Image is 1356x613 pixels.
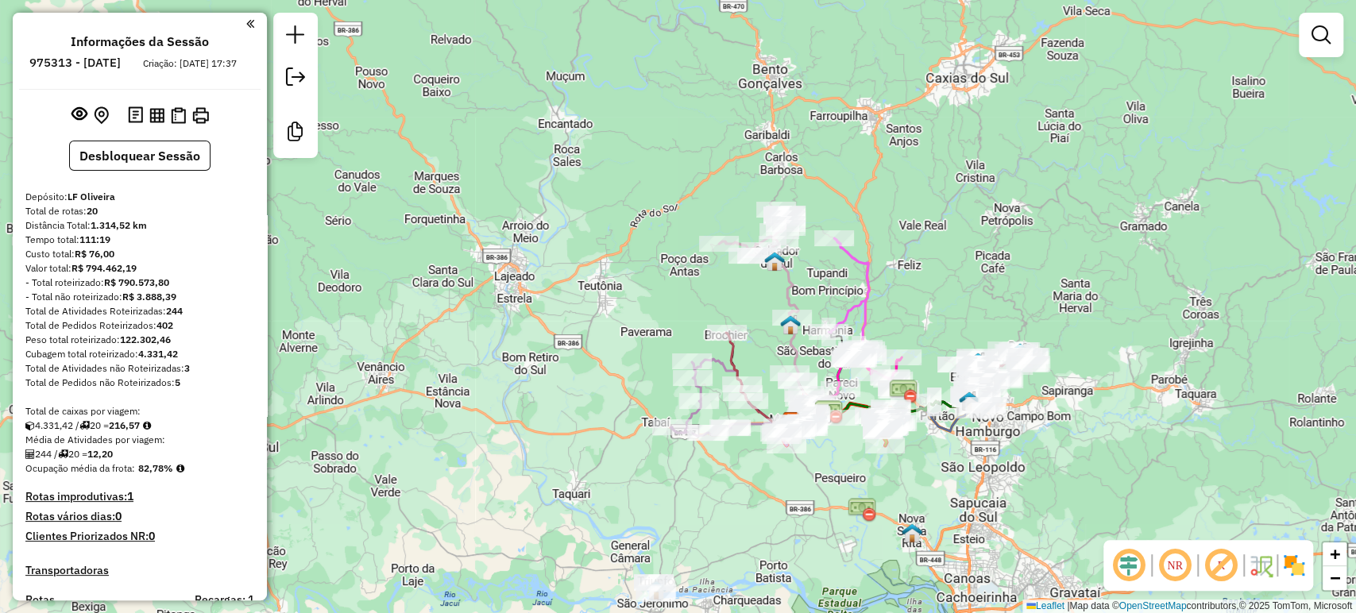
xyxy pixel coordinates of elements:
div: Média de Atividades por viagem: [25,433,254,447]
div: Atividade não roteirizada - BOI NA BRASA [634,575,674,591]
h6: 975313 - [DATE] [29,56,121,70]
div: Custo total: [25,247,254,261]
div: Map data © contributors,© 2025 TomTom, Microsoft [1022,600,1356,613]
strong: 1 [127,489,133,503]
div: Atividade não roteirizada - ARAKATIKA BAR [636,586,675,602]
a: OpenStreetMap [1119,600,1187,611]
img: PEDÁGIO BR 386 [848,495,876,524]
div: 244 / 20 = [25,447,254,461]
a: Clique aqui para minimizar o painel [246,14,254,33]
strong: 4.331,42 [138,348,178,360]
div: Cubagem total roteirizado: [25,347,254,361]
span: − [1330,568,1340,588]
h4: Transportadoras [25,564,254,577]
i: Meta Caixas/viagem: 1,00 Diferença: 215,57 [143,421,151,430]
i: Total de Atividades [25,449,35,459]
h4: Rotas improdutivas: [25,490,254,503]
strong: LF Oliveira [68,191,115,202]
img: Salvador do Sul [764,251,785,272]
button: Centralizar mapa no depósito ou ponto de apoio [91,103,112,128]
span: Ocultar NR [1156,546,1194,584]
h4: Clientes Priorizados NR: [25,530,254,543]
div: Tempo total: [25,233,254,247]
div: 4.331,42 / 20 = [25,418,254,433]
strong: 111:19 [79,233,110,245]
em: Média calculada utilizando a maior ocupação (%Peso ou %Cubagem) de cada rota da sessão. Rotas cro... [176,464,184,473]
button: Desbloquear Sessão [69,141,211,171]
strong: 3 [184,362,190,374]
img: PEDÁGIO ERS 240 [814,398,843,426]
strong: 0 [149,529,155,543]
img: Estancia Velha [959,391,979,411]
h4: Informações da Sessão [71,34,209,49]
div: Total de Pedidos Roteirizados: [25,318,254,333]
strong: R$ 790.573,80 [104,276,169,288]
strong: 122.302,46 [120,333,171,345]
strong: 12,20 [87,448,113,460]
div: Total de Atividades não Roteirizadas: [25,361,254,376]
button: Exibir sessão original [68,102,91,128]
strong: 20 [87,205,98,217]
img: Ivoti [968,352,988,372]
strong: 402 [156,319,173,331]
div: Criação: [DATE] 17:37 [137,56,243,71]
img: Nova Santa Rita [902,522,922,543]
div: Valor total: [25,261,254,276]
img: Fluxo de ruas [1248,553,1273,578]
img: Dois Irmao [1010,342,1030,363]
div: - Total não roteirizado: [25,290,254,304]
a: Rotas [25,593,55,607]
div: Total de caixas por viagem: [25,404,254,418]
span: Ocultar deslocamento [1110,546,1148,584]
div: Total de rotas: [25,204,254,218]
a: Zoom in [1323,542,1346,566]
span: Exibir rótulo [1202,546,1240,584]
strong: 216,57 [109,419,140,431]
span: | [1067,600,1069,611]
i: Total de rotas [79,421,90,430]
h4: Rotas vários dias: [25,510,254,523]
span: Ocupação média da frota: [25,462,135,474]
button: Visualizar relatório de Roteirização [146,104,168,125]
div: Total de Atividades Roteirizadas: [25,304,254,318]
strong: 5 [175,376,180,388]
div: Total de Pedidos não Roteirizados: [25,376,254,390]
a: Exibir filtros [1305,19,1337,51]
a: Nova sessão e pesquisa [280,19,311,55]
i: Total de rotas [58,449,68,459]
div: Atividade não roteirizada - BOI NA BRASA [634,574,674,590]
strong: 0 [115,509,122,523]
img: São José do Sul [780,314,801,335]
a: Criar modelo [280,116,311,152]
button: Imprimir Rotas [189,104,212,127]
strong: 1.314,52 km [91,219,147,231]
h4: Recargas: 1 [195,593,254,607]
i: Cubagem total roteirizado [25,421,35,430]
div: Distância Total: [25,218,254,233]
img: PEDÁGIO ERS122 [889,377,918,406]
div: Depósito: [25,190,254,204]
a: Exportar sessão [280,61,311,97]
a: Leaflet [1026,600,1064,611]
strong: R$ 3.888,39 [122,291,176,303]
span: + [1330,544,1340,564]
button: Logs desbloquear sessão [125,103,146,128]
img: LF Oliveira [781,411,802,432]
a: Zoom out [1323,566,1346,590]
strong: R$ 76,00 [75,248,114,260]
strong: 244 [166,305,183,317]
button: Visualizar Romaneio [168,104,189,127]
strong: 82,78% [138,462,173,474]
strong: R$ 794.462,19 [71,262,137,274]
div: Peso total roteirizado: [25,333,254,347]
div: - Total roteirizado: [25,276,254,290]
div: Atividade não roteirizada - WA LANCHERIA [636,584,676,600]
img: Exibir/Ocultar setores [1281,553,1307,578]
